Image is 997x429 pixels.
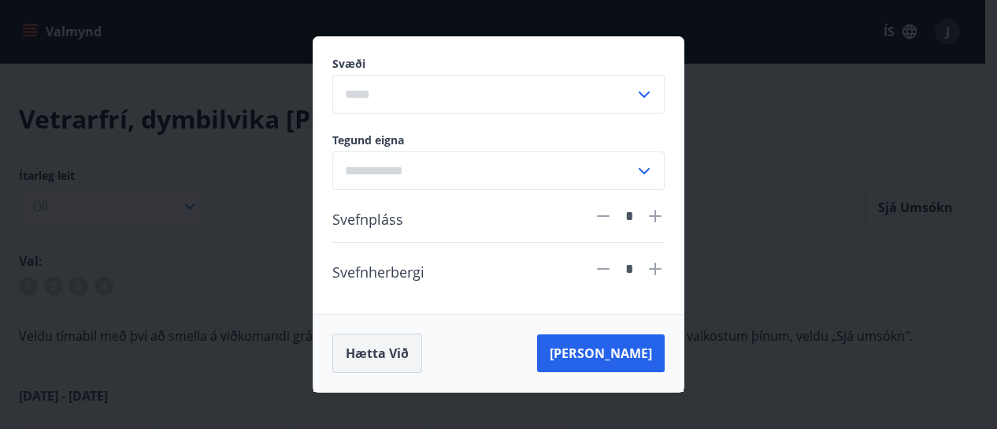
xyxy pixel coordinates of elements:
label: Tegund eigna [332,132,665,148]
button: [PERSON_NAME] [537,334,665,372]
span: Svefnpláss [332,209,403,223]
span: Svefnherbergi [332,262,424,276]
label: Svæði [332,56,665,72]
button: Hætta við [332,334,422,373]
